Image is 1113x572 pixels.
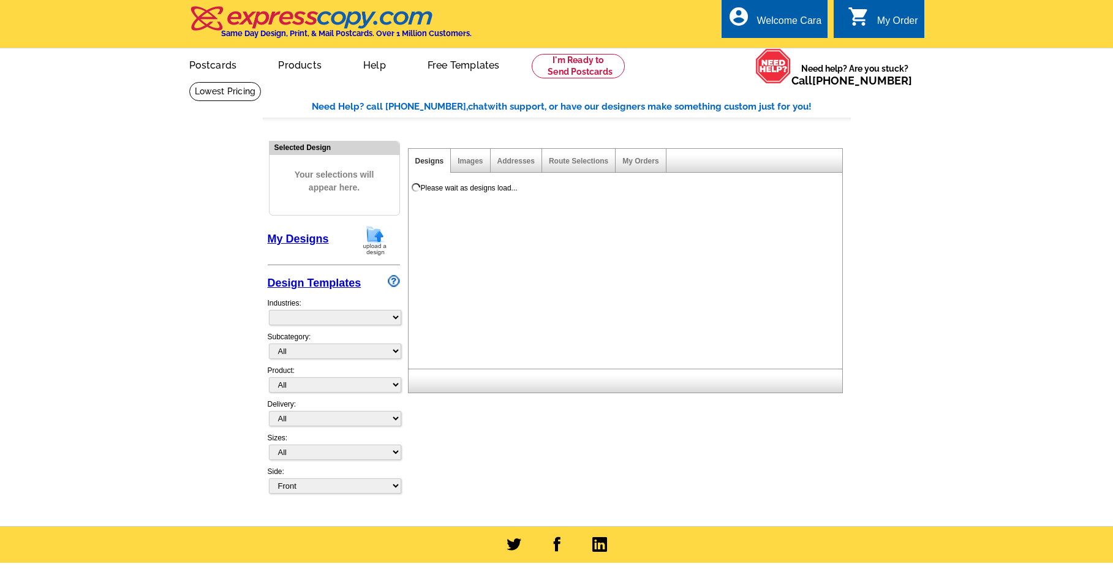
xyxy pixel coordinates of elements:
[344,50,406,78] a: Help
[268,331,400,365] div: Subcategory:
[268,292,400,331] div: Industries:
[757,15,822,32] div: Welcome Cara
[268,432,400,466] div: Sizes:
[877,15,918,32] div: My Order
[359,225,391,256] img: upload-design
[728,6,750,28] i: account_circle
[258,50,341,78] a: Products
[848,13,918,29] a: shopping_cart My Order
[411,183,421,192] img: loading...
[755,48,791,84] img: help
[812,74,912,87] a: [PHONE_NUMBER]
[268,277,361,289] a: Design Templates
[622,157,658,165] a: My Orders
[468,101,488,112] span: chat
[549,157,608,165] a: Route Selections
[497,157,535,165] a: Addresses
[279,156,390,206] span: Your selections will appear here.
[312,100,851,114] div: Need Help? call [PHONE_NUMBER], with support, or have our designers make something custom just fo...
[791,62,918,87] span: Need help? Are you stuck?
[848,6,870,28] i: shopping_cart
[415,157,444,165] a: Designs
[421,183,518,194] div: Please wait as designs load...
[388,275,400,287] img: design-wizard-help-icon.png
[221,29,472,38] h4: Same Day Design, Print, & Mail Postcards. Over 1 Million Customers.
[408,50,519,78] a: Free Templates
[268,233,329,245] a: My Designs
[189,15,472,38] a: Same Day Design, Print, & Mail Postcards. Over 1 Million Customers.
[268,399,400,432] div: Delivery:
[268,466,400,495] div: Side:
[458,157,483,165] a: Images
[791,74,912,87] span: Call
[270,141,399,153] div: Selected Design
[170,50,257,78] a: Postcards
[268,365,400,399] div: Product:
